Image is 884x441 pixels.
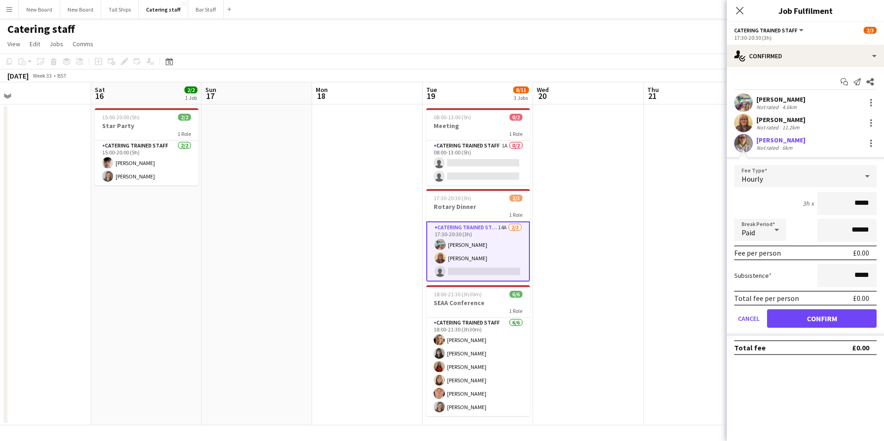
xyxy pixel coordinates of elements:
span: Comms [73,40,93,48]
span: 20 [535,91,549,101]
span: Mon [316,86,328,94]
app-card-role: Catering trained staff14A2/317:30-20:30 (3h)[PERSON_NAME][PERSON_NAME] [426,221,530,282]
div: BST [57,72,67,79]
div: £0.00 [853,294,869,303]
div: 11.2km [780,124,801,131]
div: 1 Job [185,94,197,101]
h3: Job Fulfilment [727,5,884,17]
label: Subsistence [734,271,772,280]
button: Bar Staff [188,0,224,18]
h3: Star Party [95,122,198,130]
a: Jobs [46,38,67,50]
a: Edit [26,38,44,50]
span: Wed [537,86,549,94]
div: £0.00 [852,343,869,352]
div: [DATE] [7,71,29,80]
div: Not rated [756,144,780,151]
span: 6/6 [510,291,522,298]
span: 2/3 [510,195,522,202]
div: [PERSON_NAME] [756,95,805,104]
app-card-role: Catering trained staff6/618:00-21:30 (3h30m)[PERSON_NAME][PERSON_NAME][PERSON_NAME][PERSON_NAME][... [426,318,530,416]
span: 18:00-21:30 (3h30m) [434,291,482,298]
h3: SEAA Conference [426,299,530,307]
app-job-card: 08:00-13:00 (5h)0/2Meeting1 RoleCatering trained staff1A0/208:00-13:00 (5h) [426,108,530,185]
span: Catering trained staff [734,27,798,34]
a: Comms [69,38,97,50]
span: View [7,40,20,48]
h3: Meeting [426,122,530,130]
div: [PERSON_NAME] [756,136,805,144]
span: Sat [95,86,105,94]
div: Confirmed [727,45,884,67]
span: 19 [425,91,437,101]
div: 4.6km [780,104,798,110]
div: [PERSON_NAME] [756,116,805,124]
span: Tue [426,86,437,94]
span: Hourly [742,174,763,184]
span: 8/11 [513,86,529,93]
div: 3 Jobs [514,94,528,101]
span: Jobs [49,40,63,48]
span: 21 [646,91,659,101]
div: £0.00 [853,248,869,257]
div: Not rated [756,124,780,131]
span: Thu [647,86,659,94]
button: Catering trained staff [734,27,805,34]
span: 2/2 [178,114,191,121]
span: 15:00-20:00 (5h) [102,114,140,121]
span: Paid [742,228,755,237]
button: Cancel [734,309,763,328]
span: 08:00-13:00 (5h) [434,114,471,121]
app-job-card: 15:00-20:00 (5h)2/2Star Party1 RoleCatering trained staff2/215:00-20:00 (5h)[PERSON_NAME][PERSON_... [95,108,198,185]
span: 1 Role [509,211,522,218]
span: 16 [93,91,105,101]
span: 0/2 [510,114,522,121]
span: 1 Role [509,307,522,314]
span: 1 Role [509,130,522,137]
button: Catering staff [139,0,188,18]
h1: Catering staff [7,22,75,36]
div: Total fee [734,343,766,352]
button: Confirm [767,309,877,328]
app-card-role: Catering trained staff2/215:00-20:00 (5h)[PERSON_NAME][PERSON_NAME] [95,141,198,185]
span: 18 [314,91,328,101]
h3: Rotary Dinner [426,202,530,211]
span: 17:30-20:30 (3h) [434,195,471,202]
span: Sun [205,86,216,94]
div: Not rated [756,104,780,110]
app-card-role: Catering trained staff1A0/208:00-13:00 (5h) [426,141,530,185]
button: Tall Ships [101,0,139,18]
button: New Board [60,0,101,18]
span: Edit [30,40,40,48]
span: 17 [204,91,216,101]
span: 1 Role [178,130,191,137]
div: Fee per person [734,248,781,257]
div: 17:30-20:30 (3h) [734,34,877,41]
span: 2/2 [184,86,197,93]
app-job-card: 17:30-20:30 (3h)2/3Rotary Dinner1 RoleCatering trained staff14A2/317:30-20:30 (3h)[PERSON_NAME][P... [426,189,530,282]
button: New Board [19,0,60,18]
app-job-card: 18:00-21:30 (3h30m)6/6SEAA Conference1 RoleCatering trained staff6/618:00-21:30 (3h30m)[PERSON_NA... [426,285,530,416]
span: Week 33 [31,72,54,79]
div: Total fee per person [734,294,799,303]
a: View [4,38,24,50]
span: 2/3 [864,27,877,34]
div: 3h x [803,199,814,208]
div: 6km [780,144,794,151]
